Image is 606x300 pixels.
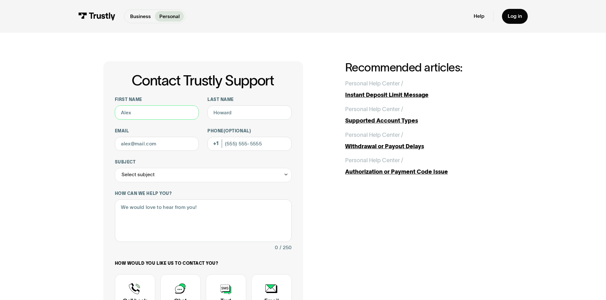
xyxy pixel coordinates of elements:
div: Select subject [115,168,292,182]
div: Personal Help Center / [345,105,403,114]
div: Instant Deposit Limit Message [345,91,503,99]
div: 0 [275,243,278,252]
label: Email [115,128,199,134]
label: How can we help you? [115,191,292,197]
a: Help [474,13,484,19]
input: Howard [207,105,292,120]
label: Phone [207,128,292,134]
div: Authorization or Payment Code Issue [345,168,503,176]
div: Supported Account Types [345,117,503,125]
img: Trustly Logo [78,12,115,20]
a: Personal Help Center /Authorization or Payment Code Issue [345,156,503,176]
a: Personal [155,11,184,22]
label: Last name [207,97,292,103]
a: Personal Help Center /Instant Deposit Limit Message [345,79,503,99]
div: Select subject [122,170,155,179]
h1: Contact Trustly Support [114,73,292,88]
a: Log in [502,9,528,24]
input: alex@mail.com [115,137,199,151]
label: How would you like us to contact you? [115,261,292,266]
label: First name [115,97,199,103]
div: / 250 [280,243,292,252]
h2: Recommended articles: [345,61,503,74]
div: Log in [508,13,522,19]
a: Personal Help Center /Withdrawal or Payout Delays [345,131,503,151]
div: Personal Help Center / [345,79,403,88]
p: Personal [159,13,180,20]
a: Business [126,11,155,22]
a: Personal Help Center /Supported Account Types [345,105,503,125]
div: Personal Help Center / [345,156,403,165]
input: Alex [115,105,199,120]
label: Subject [115,159,292,165]
p: Business [130,13,151,20]
div: Withdrawal or Payout Delays [345,142,503,151]
span: (Optional) [224,129,251,133]
div: Personal Help Center / [345,131,403,139]
input: (555) 555-5555 [207,137,292,151]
